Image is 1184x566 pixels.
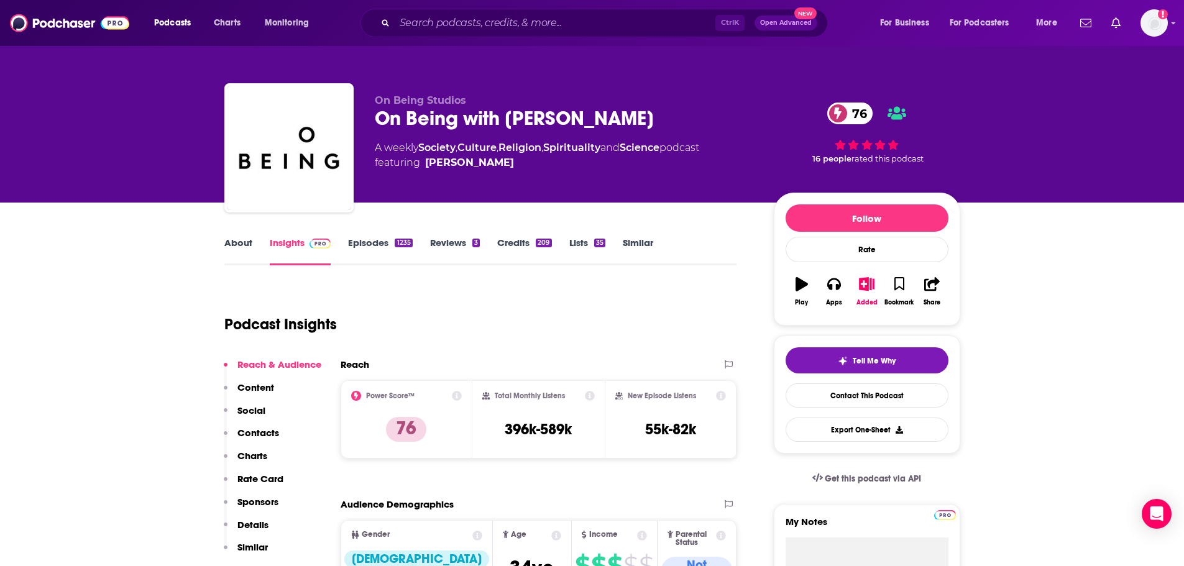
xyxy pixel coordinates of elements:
button: Play [786,269,818,314]
span: 16 people [812,154,851,163]
button: Export One-Sheet [786,418,948,442]
button: Sponsors [224,496,278,519]
h2: Audience Demographics [341,498,454,510]
a: Episodes1235 [348,237,412,265]
span: , [456,142,457,153]
span: Ctrl K [715,15,745,31]
button: Contacts [224,427,279,450]
div: 3 [472,239,480,247]
div: A weekly podcast [375,140,699,170]
input: Search podcasts, credits, & more... [395,13,715,33]
button: Similar [224,541,268,564]
span: Gender [362,531,390,539]
button: Added [850,269,883,314]
p: Sponsors [237,496,278,508]
a: Society [418,142,456,153]
p: Social [237,404,265,416]
button: Open AdvancedNew [755,16,817,30]
img: Podchaser Pro [934,510,956,520]
span: More [1036,14,1057,32]
button: open menu [942,13,1027,33]
span: 76 [840,103,873,124]
div: Search podcasts, credits, & more... [372,9,840,37]
a: Contact This Podcast [786,383,948,408]
button: tell me why sparkleTell Me Why [786,347,948,373]
a: Pro website [934,508,956,520]
h3: 396k-589k [505,420,572,439]
p: Details [237,519,268,531]
a: Show notifications dropdown [1075,12,1096,34]
span: Get this podcast via API [825,473,921,484]
a: Charts [206,13,248,33]
button: open menu [871,13,945,33]
button: Content [224,381,274,404]
div: Rate [786,237,948,262]
p: Reach & Audience [237,358,321,370]
span: Monitoring [265,14,309,32]
span: New [794,7,817,19]
span: , [497,142,498,153]
button: Social [224,404,265,427]
div: Open Intercom Messenger [1142,499,1172,529]
h3: 55k-82k [645,420,696,439]
button: Follow [786,204,948,232]
label: My Notes [786,516,948,537]
span: Parental Status [676,531,714,547]
p: Similar [237,541,268,553]
img: Podchaser - Follow, Share and Rate Podcasts [10,11,129,35]
a: Krista Tippett [425,155,514,170]
span: Tell Me Why [853,356,896,366]
a: Spirituality [543,142,600,153]
a: About [224,237,252,265]
button: Reach & Audience [224,358,321,381]
img: User Profile [1140,9,1168,37]
span: Logged in as ereardon [1140,9,1168,37]
span: On Being Studios [375,94,466,106]
button: Details [224,519,268,542]
img: On Being with Krista Tippett [227,86,351,210]
button: Charts [224,450,267,473]
a: Show notifications dropdown [1106,12,1126,34]
a: Lists35 [569,237,605,265]
span: Age [511,531,526,539]
span: and [600,142,620,153]
button: open menu [145,13,207,33]
span: For Podcasters [950,14,1009,32]
button: Show profile menu [1140,9,1168,37]
span: featuring [375,155,699,170]
p: Contacts [237,427,279,439]
a: InsightsPodchaser Pro [270,237,331,265]
img: Podchaser Pro [310,239,331,249]
a: Credits209 [497,237,551,265]
div: Play [795,299,808,306]
span: Open Advanced [760,20,812,26]
div: 76 16 peoplerated this podcast [774,94,960,171]
h1: Podcast Insights [224,315,337,334]
div: Added [856,299,878,306]
div: Share [924,299,940,306]
a: 76 [827,103,873,124]
p: Content [237,381,274,393]
h2: Total Monthly Listens [495,391,565,400]
img: tell me why sparkle [838,356,848,366]
span: Podcasts [154,14,191,32]
button: open menu [256,13,325,33]
span: For Business [880,14,929,32]
h2: New Episode Listens [628,391,696,400]
a: Reviews3 [430,237,480,265]
button: open menu [1027,13,1073,33]
a: Science [620,142,659,153]
button: Bookmark [883,269,916,314]
a: Religion [498,142,541,153]
svg: Add a profile image [1158,9,1168,19]
button: Share [916,269,948,314]
p: Rate Card [237,473,283,485]
div: 209 [536,239,551,247]
span: Income [589,531,618,539]
div: 1235 [395,239,412,247]
a: Get this podcast via API [802,463,932,494]
p: Charts [237,450,267,462]
span: rated this podcast [851,154,924,163]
